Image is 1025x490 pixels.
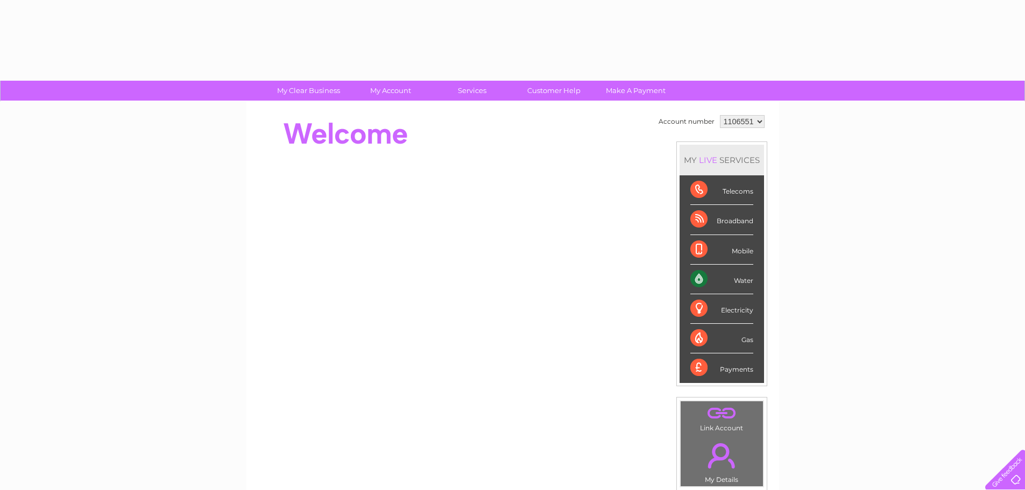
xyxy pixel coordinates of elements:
[680,401,764,435] td: Link Account
[690,324,753,353] div: Gas
[346,81,435,101] a: My Account
[690,175,753,205] div: Telecoms
[690,294,753,324] div: Electricity
[680,434,764,487] td: My Details
[428,81,517,101] a: Services
[690,265,753,294] div: Water
[690,235,753,265] div: Mobile
[656,112,717,131] td: Account number
[690,205,753,235] div: Broadband
[510,81,598,101] a: Customer Help
[680,145,764,175] div: MY SERVICES
[591,81,680,101] a: Make A Payment
[697,155,719,165] div: LIVE
[683,437,760,474] a: .
[683,404,760,423] a: .
[264,81,353,101] a: My Clear Business
[690,353,753,382] div: Payments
